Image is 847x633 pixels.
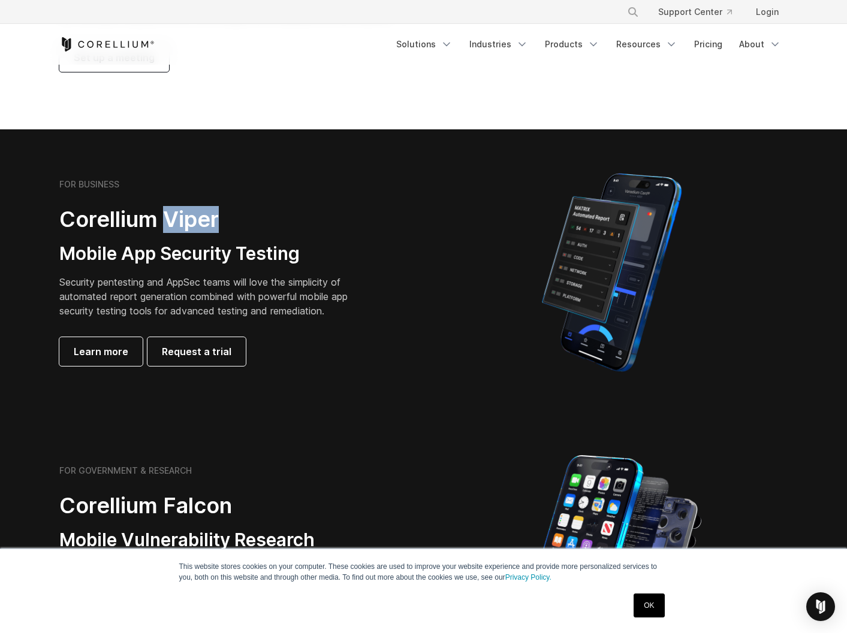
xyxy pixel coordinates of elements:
[505,573,551,581] a: Privacy Policy.
[59,206,366,233] h2: Corellium Viper
[162,344,231,359] span: Request a trial
[59,37,155,52] a: Corellium Home
[59,492,395,519] h2: Corellium Falcon
[179,561,668,583] p: This website stores cookies on your computer. These cookies are used to improve your website expe...
[462,34,535,55] a: Industries
[389,34,460,55] a: Solutions
[609,34,685,55] a: Resources
[389,34,788,55] div: Navigation Menu
[59,179,119,190] h6: FOR BUSINESS
[538,34,607,55] a: Products
[59,275,366,318] p: Security pentesting and AppSec teams will love the simplicity of automated report generation comb...
[732,34,788,55] a: About
[746,1,788,23] a: Login
[147,337,246,366] a: Request a trial
[613,1,788,23] div: Navigation Menu
[622,1,644,23] button: Search
[806,592,835,621] div: Open Intercom Messenger
[59,337,143,366] a: Learn more
[59,529,395,552] h3: Mobile Vulnerability Research
[634,593,664,617] a: OK
[522,168,702,377] img: Corellium MATRIX automated report on iPhone showing app vulnerability test results across securit...
[59,243,366,265] h3: Mobile App Security Testing
[649,1,741,23] a: Support Center
[59,465,192,476] h6: FOR GOVERNMENT & RESEARCH
[687,34,730,55] a: Pricing
[74,344,128,359] span: Learn more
